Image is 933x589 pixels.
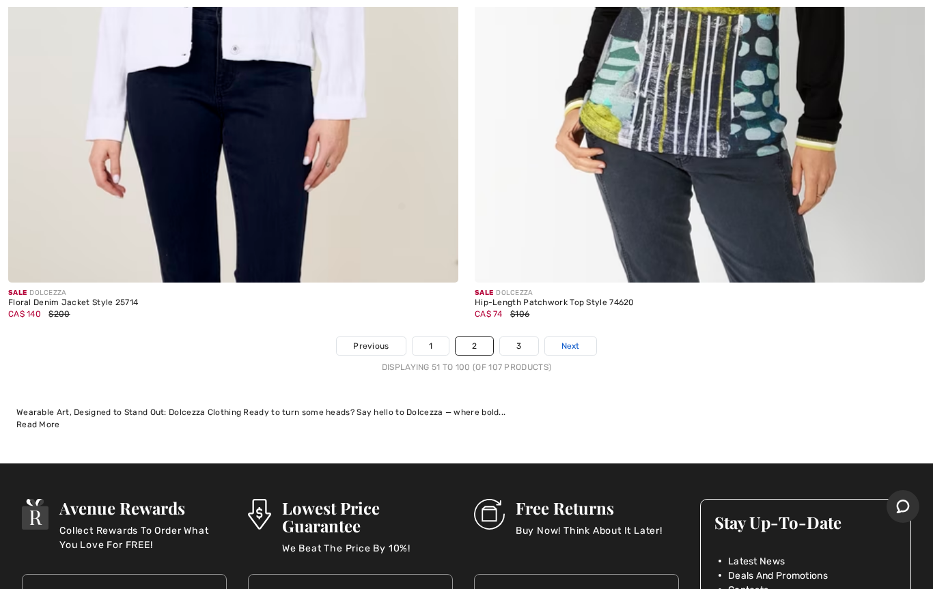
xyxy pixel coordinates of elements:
[516,523,663,551] p: Buy Now! Think About It Later!
[337,337,405,355] a: Previous
[475,289,493,297] span: Sale
[22,499,49,530] img: Avenue Rewards
[475,309,503,319] span: CA$ 74
[474,499,505,530] img: Free Returns
[475,298,635,308] div: Hip-Length Patchwork Top Style 74620
[16,406,917,418] div: Wearable Art, Designed to Stand Out: Dolcezza Clothing Ready to turn some heads? Say hello to Dol...
[456,337,493,355] a: 2
[59,499,226,517] h3: Avenue Rewards
[516,499,663,517] h3: Free Returns
[475,288,635,298] div: DOLCEZZA
[887,490,919,524] iframe: Opens a widget where you can chat to one of our agents
[728,554,785,569] span: Latest News
[413,337,449,355] a: 1
[8,309,41,319] span: CA$ 140
[8,298,138,308] div: Floral Denim Jacket Style 25714
[353,340,389,352] span: Previous
[16,420,60,429] span: Read More
[8,288,138,298] div: DOLCEZZA
[282,541,453,569] p: We Beat The Price By 10%!
[714,513,897,531] h3: Stay Up-To-Date
[248,499,271,530] img: Lowest Price Guarantee
[59,523,226,551] p: Collect Rewards To Order What You Love For FREE!
[545,337,596,355] a: Next
[510,309,529,319] span: $106
[48,309,70,319] span: $200
[8,289,27,297] span: Sale
[500,337,538,355] a: 3
[728,569,828,583] span: Deals And Promotions
[282,499,453,534] h3: Lowest Price Guarantee
[561,340,580,352] span: Next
